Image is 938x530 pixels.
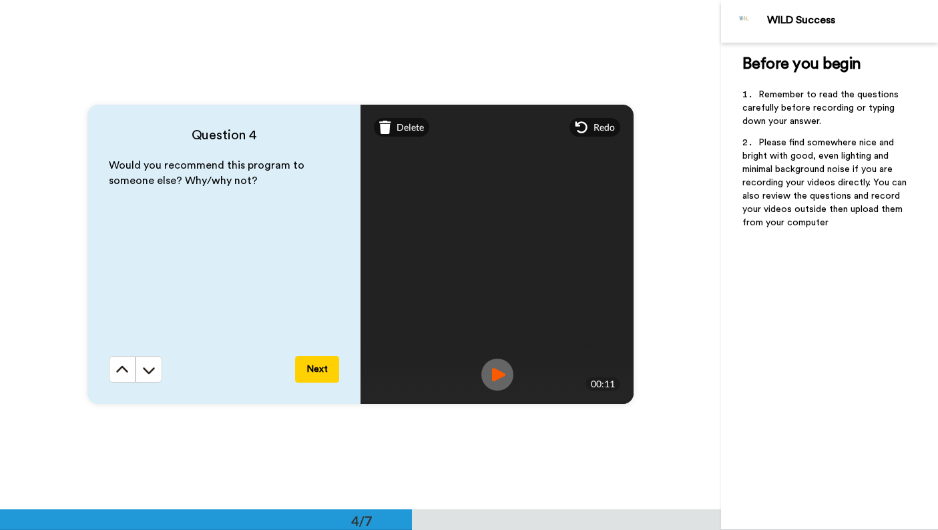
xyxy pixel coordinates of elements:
div: Redo [569,118,620,137]
div: 00:11 [585,377,620,391]
div: Delete [374,118,429,137]
span: Before you begin [742,56,861,72]
span: Redo [594,121,615,134]
span: Remember to read the questions carefully before recording or typing down your answer. [742,90,901,126]
img: ic_record_play.svg [481,359,513,391]
div: 4/7 [330,511,394,530]
button: Next [295,356,339,383]
h4: Question 4 [109,126,339,145]
span: Would you recommend this program to someone else? Why/why not? [109,160,307,186]
div: WILD Success [767,14,937,27]
span: Delete [397,121,424,134]
img: Profile Image [728,5,760,37]
span: Please find somewhere nice and bright with good, even lighting and minimal background noise if yo... [742,138,909,227]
